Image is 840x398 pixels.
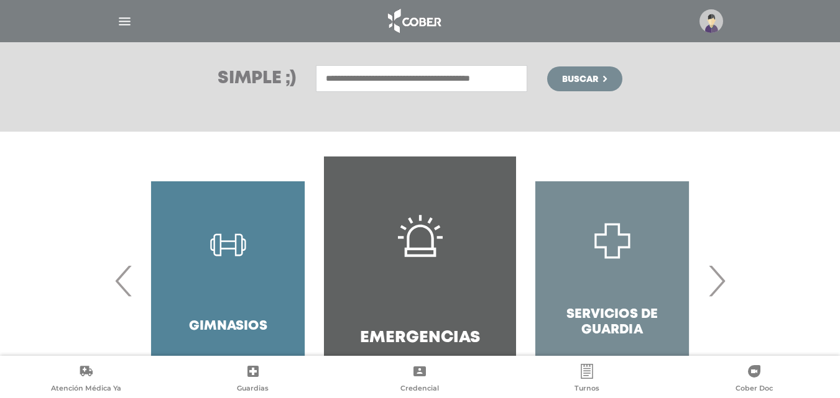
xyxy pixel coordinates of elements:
[381,6,446,36] img: logo_cober_home-white.png
[704,247,729,314] span: Next
[2,364,170,396] a: Atención Médica Ya
[547,66,622,91] button: Buscar
[218,70,296,88] h3: Simple ;)
[360,328,480,348] h4: Emergencias
[670,364,838,396] a: Cober Doc
[400,384,439,395] span: Credencial
[237,384,269,395] span: Guardias
[562,75,598,84] span: Buscar
[575,384,599,395] span: Turnos
[170,364,337,396] a: Guardias
[112,247,136,314] span: Previous
[117,14,132,29] img: Cober_menu-lines-white.svg
[51,384,121,395] span: Atención Médica Ya
[699,9,723,33] img: profile-placeholder.svg
[336,364,504,396] a: Credencial
[736,384,773,395] span: Cober Doc
[504,364,671,396] a: Turnos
